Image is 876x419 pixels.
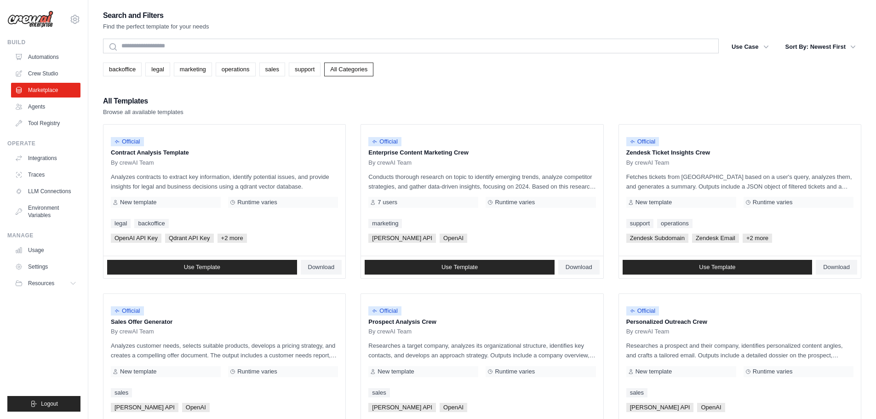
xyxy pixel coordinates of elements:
span: Official [626,306,659,316]
a: All Categories [324,63,373,76]
span: Runtime varies [495,199,535,206]
a: marketing [174,63,212,76]
p: Conducts thorough research on topic to identify emerging trends, analyze competitor strategies, a... [368,172,595,191]
a: support [626,219,653,228]
span: Resources [28,280,54,287]
button: Resources [11,276,80,291]
button: Use Case [726,39,774,55]
a: Use Template [623,260,813,275]
a: Use Template [107,260,297,275]
span: +2 more [743,234,772,243]
span: New template [636,199,672,206]
a: backoffice [134,219,168,228]
span: Download [823,264,850,271]
a: marketing [368,219,402,228]
span: Official [368,306,401,316]
a: LLM Connections [11,184,80,199]
span: Runtime varies [753,368,793,375]
span: Use Template [184,264,220,271]
button: Sort By: Newest First [780,39,861,55]
span: 7 users [378,199,397,206]
span: New template [378,368,414,375]
a: Automations [11,50,80,64]
span: [PERSON_NAME] API [368,234,436,243]
a: Agents [11,99,80,114]
a: Environment Variables [11,201,80,223]
a: Download [301,260,342,275]
p: Contract Analysis Template [111,148,338,157]
span: New template [636,368,672,375]
span: OpenAI [440,403,467,412]
span: Runtime varies [237,368,277,375]
span: +2 more [218,234,247,243]
span: Official [111,137,144,146]
a: Usage [11,243,80,258]
span: [PERSON_NAME] API [368,403,436,412]
p: Prospect Analysis Crew [368,317,595,327]
a: Download [816,260,857,275]
a: legal [111,219,131,228]
a: Integrations [11,151,80,166]
a: legal [145,63,170,76]
span: OpenAI [440,234,467,243]
a: sales [626,388,647,397]
p: Researches a target company, analyzes its organizational structure, identifies key contacts, and ... [368,341,595,360]
span: By crewAI Team [368,159,412,166]
a: Download [558,260,600,275]
span: Qdrant API Key [165,234,214,243]
span: Zendesk Subdomain [626,234,688,243]
span: Official [111,306,144,316]
span: Runtime varies [237,199,277,206]
span: [PERSON_NAME] API [626,403,694,412]
span: Download [566,264,592,271]
span: By crewAI Team [111,328,154,335]
a: Settings [11,259,80,274]
a: operations [657,219,693,228]
span: New template [120,199,156,206]
a: operations [216,63,256,76]
img: Logo [7,11,53,28]
a: support [289,63,321,76]
span: By crewAI Team [626,159,670,166]
p: Fetches tickets from [GEOGRAPHIC_DATA] based on a user's query, analyzes them, and generates a su... [626,172,853,191]
a: Crew Studio [11,66,80,81]
p: Find the perfect template for your needs [103,22,209,31]
span: By crewAI Team [368,328,412,335]
p: Sales Offer Generator [111,317,338,327]
h2: All Templates [103,95,183,108]
p: Personalized Outreach Crew [626,317,853,327]
a: sales [259,63,285,76]
p: Researches a prospect and their company, identifies personalized content angles, and crafts a tai... [626,341,853,360]
span: By crewAI Team [626,328,670,335]
span: Zendesk Email [692,234,739,243]
span: New template [120,368,156,375]
span: Official [626,137,659,146]
span: OpenAI API Key [111,234,161,243]
p: Enterprise Content Marketing Crew [368,148,595,157]
a: sales [368,388,389,397]
p: Browse all available templates [103,108,183,117]
a: Use Template [365,260,555,275]
a: sales [111,388,132,397]
span: OpenAI [182,403,210,412]
button: Logout [7,396,80,412]
span: Logout [41,400,58,408]
h2: Search and Filters [103,9,209,22]
span: Use Template [699,264,735,271]
a: backoffice [103,63,142,76]
div: Build [7,39,80,46]
p: Analyzes contracts to extract key information, identify potential issues, and provide insights fo... [111,172,338,191]
span: Use Template [441,264,478,271]
div: Manage [7,232,80,239]
a: Traces [11,167,80,182]
span: Runtime varies [495,368,535,375]
a: Tool Registry [11,116,80,131]
a: Marketplace [11,83,80,98]
p: Zendesk Ticket Insights Crew [626,148,853,157]
span: Official [368,137,401,146]
p: Analyzes customer needs, selects suitable products, develops a pricing strategy, and creates a co... [111,341,338,360]
span: Runtime varies [753,199,793,206]
span: [PERSON_NAME] API [111,403,178,412]
span: By crewAI Team [111,159,154,166]
div: Operate [7,140,80,147]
